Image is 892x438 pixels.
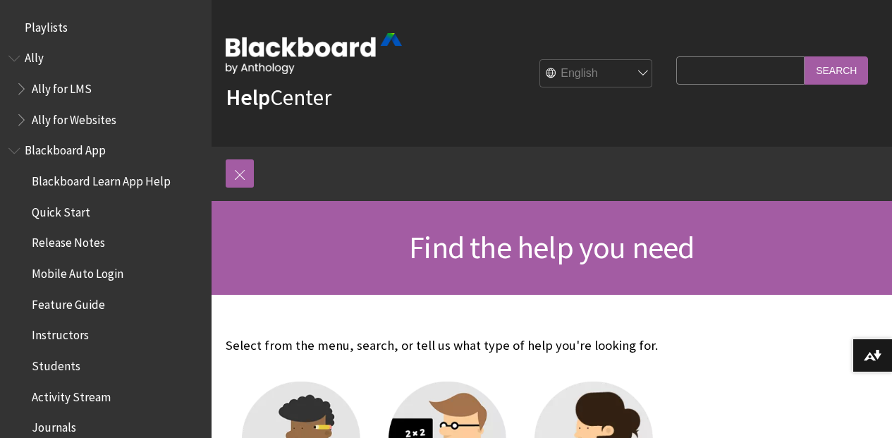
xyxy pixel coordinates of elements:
strong: Help [226,83,270,111]
span: Find the help you need [409,228,694,267]
span: Journals [32,416,76,435]
nav: Book outline for Anthology Ally Help [8,47,203,132]
img: Blackboard by Anthology [226,33,402,74]
span: Quick Start [32,200,90,219]
span: Blackboard App [25,139,106,158]
span: Feature Guide [32,293,105,312]
span: Ally [25,47,44,66]
span: Mobile Auto Login [32,262,123,281]
span: Students [32,354,80,373]
a: HelpCenter [226,83,331,111]
input: Search [805,56,868,84]
span: Ally for LMS [32,77,92,96]
nav: Book outline for Playlists [8,16,203,39]
select: Site Language Selector [540,60,653,88]
span: Release Notes [32,231,105,250]
span: Blackboard Learn App Help [32,169,171,188]
span: Ally for Websites [32,108,116,127]
span: Playlists [25,16,68,35]
span: Activity Stream [32,385,111,404]
span: Instructors [32,324,89,343]
p: Select from the menu, search, or tell us what type of help you're looking for. [226,336,669,355]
